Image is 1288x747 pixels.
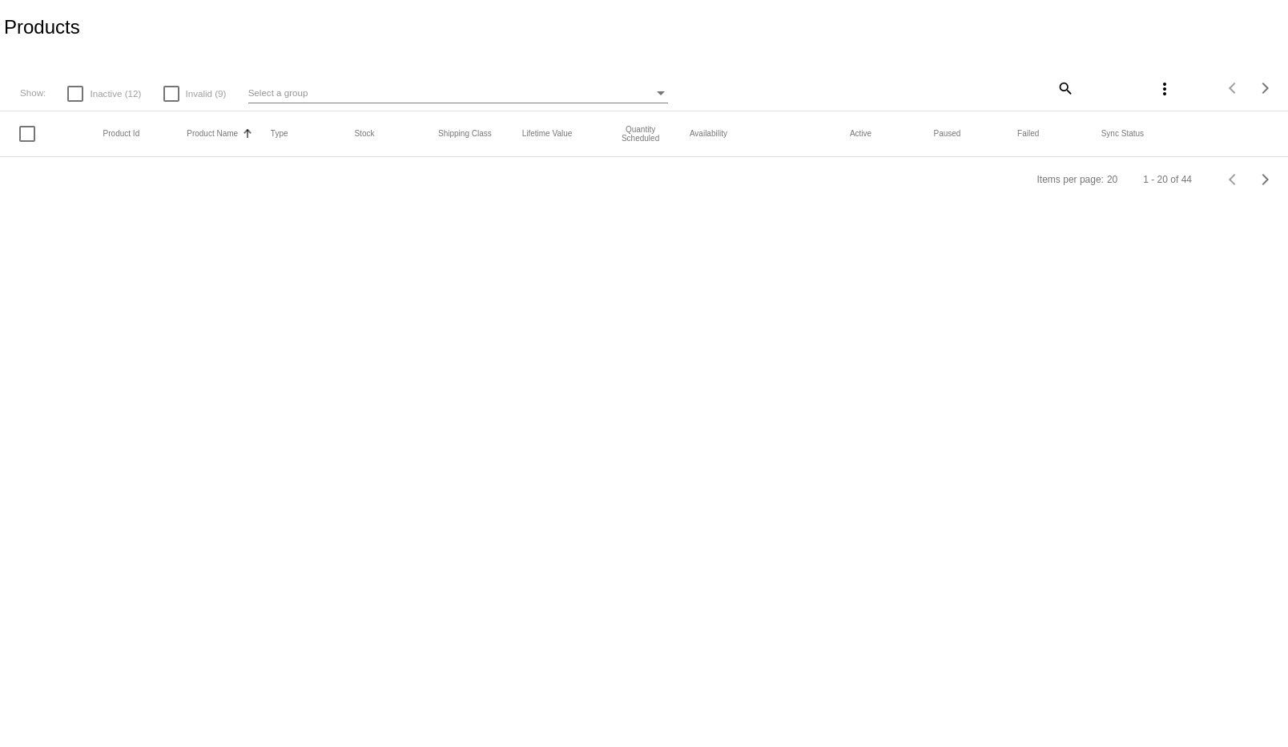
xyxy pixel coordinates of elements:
button: Change sorting for ProductName [187,129,238,139]
div: Items per page: [1037,174,1104,185]
span: Invalid (9) [186,84,227,103]
button: Previous page [1218,164,1250,196]
button: Change sorting for ProductType [271,129,288,139]
span: Select a group [248,87,308,98]
button: Change sorting for LifetimeValue [522,129,573,139]
button: Change sorting for ExternalId [103,129,140,139]
mat-icon: more_vert [1155,79,1174,99]
mat-icon: search [1055,75,1074,100]
button: Next page [1250,164,1282,196]
button: Change sorting for TotalQuantityScheduledPaused [933,129,960,139]
button: Change sorting for ValidationErrorCode [1101,129,1144,139]
button: Change sorting for StockLevel [354,129,374,139]
button: Change sorting for TotalQuantityFailed [1017,129,1039,139]
span: Inactive (12) [90,84,141,103]
mat-select: Select a group [248,83,668,103]
div: 20 [1107,174,1117,185]
button: Change sorting for ShippingClass [438,129,492,139]
button: Change sorting for TotalQuantityScheduledActive [850,129,871,139]
button: Change sorting for QuantityScheduled [606,125,675,143]
h2: Products [4,16,80,38]
div: 1 - 20 of 44 [1143,174,1192,185]
span: Show: [20,87,46,98]
button: Next page [1250,72,1282,104]
mat-header-cell: Availability [690,129,850,138]
button: Previous page [1218,72,1250,104]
